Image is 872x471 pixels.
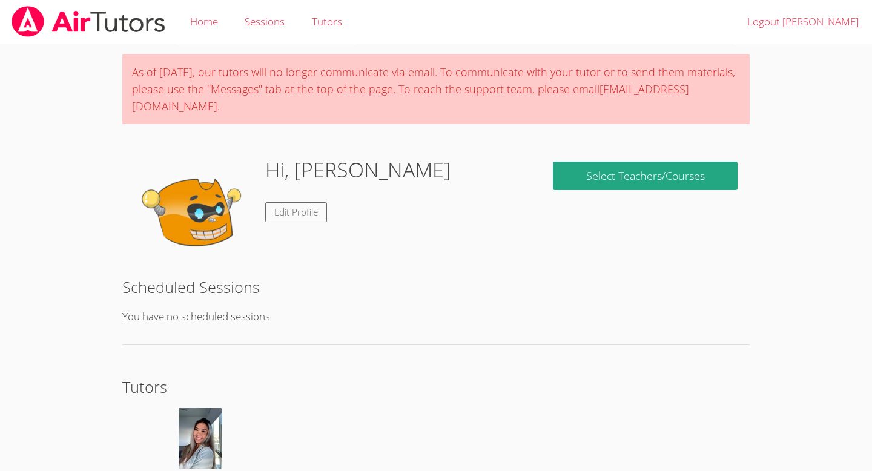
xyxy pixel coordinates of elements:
img: airtutors_banner-c4298cdbf04f3fff15de1276eac7730deb9818008684d7c2e4769d2f7ddbe033.png [10,6,167,37]
a: Edit Profile [265,202,327,222]
h2: Scheduled Sessions [122,275,750,298]
div: As of [DATE], our tutors will no longer communicate via email. To communicate with your tutor or ... [122,54,750,124]
img: avatar.png [179,408,222,469]
h2: Tutors [122,375,750,398]
a: Select Teachers/Courses [553,162,737,190]
h1: Hi, [PERSON_NAME] [265,154,451,185]
p: You have no scheduled sessions [122,308,750,326]
img: default.png [134,154,256,275]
